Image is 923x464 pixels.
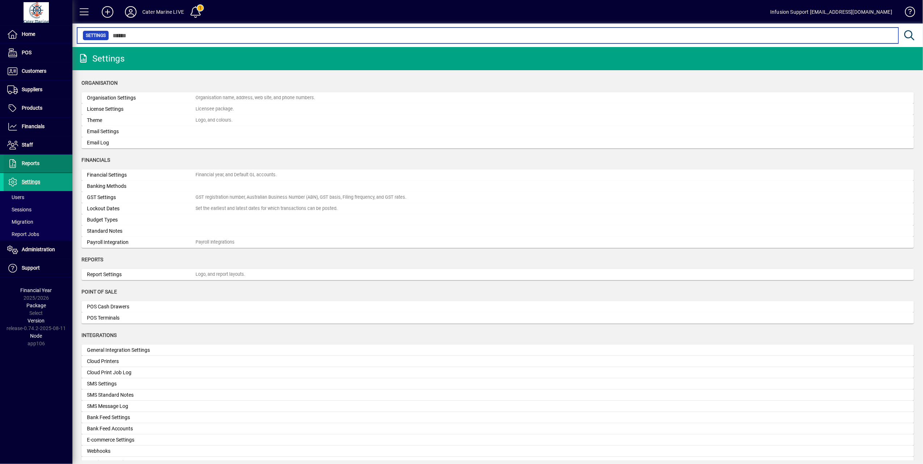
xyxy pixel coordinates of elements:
span: Sessions [7,207,32,212]
a: POS [4,44,72,62]
a: Lockout DatesSet the earliest and latest dates for which transactions can be posted. [81,203,914,214]
div: Organisation Settings [87,94,196,102]
div: Standard Notes [87,227,196,235]
div: General Integration Settings [87,346,196,354]
div: Email Log [87,139,196,147]
a: Customers [4,62,72,80]
a: Products [4,99,72,117]
div: Banking Methods [87,182,196,190]
a: SMS Settings [81,378,914,389]
a: Email Log [81,137,914,148]
span: Version [28,318,45,324]
a: Banking Methods [81,181,914,192]
span: Products [22,105,42,111]
a: POS Terminals [81,312,914,324]
span: Report Jobs [7,231,39,237]
div: Settings [78,53,125,64]
div: Budget Types [87,216,196,224]
a: Reports [4,155,72,173]
span: Support [22,265,40,271]
div: Organisation name, address, web site, and phone numbers. [196,94,315,101]
span: Reports [81,257,103,262]
span: Package [26,303,46,308]
span: Migration [7,219,33,225]
a: Cloud Printers [81,356,914,367]
a: GST SettingsGST registration number, Australian Business Number (ABN), GST basis, Filing frequenc... [81,192,914,203]
div: POS Terminals [87,314,196,322]
a: Standard Notes [81,225,914,237]
div: Bank Feed Settings [87,414,196,421]
span: Point of Sale [81,289,117,295]
button: Add [96,5,119,18]
a: Migration [4,216,72,228]
div: E-commerce Settings [87,436,196,444]
div: GST Settings [87,194,196,201]
div: Logo, and report layouts. [196,271,245,278]
a: Payroll IntegrationPayroll Integrations [81,237,914,248]
a: Sessions [4,203,72,216]
a: E-commerce Settings [81,434,914,446]
span: Settings [86,32,106,39]
div: Report Settings [87,271,196,278]
a: Support [4,259,72,277]
div: Set the earliest and latest dates for which transactions can be posted. [196,205,337,212]
a: SMS Message Log [81,401,914,412]
a: Bank Feed Settings [81,412,914,423]
a: Bank Feed Accounts [81,423,914,434]
div: Payroll Integration [87,239,196,246]
div: Webhooks [87,447,196,455]
span: Administration [22,246,55,252]
span: Integrations [81,332,117,338]
span: Reports [22,160,39,166]
span: Staff [22,142,33,148]
a: License SettingsLicensee package. [81,104,914,115]
span: Suppliers [22,87,42,92]
div: Cloud Printers [87,358,196,365]
a: Home [4,25,72,43]
span: Financials [81,157,110,163]
span: Node [30,333,42,339]
div: SMS Settings [87,380,196,388]
a: General Integration Settings [81,345,914,356]
div: SMS Message Log [87,402,196,410]
a: Report SettingsLogo, and report layouts. [81,269,914,280]
span: Home [22,31,35,37]
a: Knowledge Base [899,1,914,25]
a: Administration [4,241,72,259]
div: Financial year, and Default GL accounts. [196,172,277,178]
a: Suppliers [4,81,72,99]
span: Financials [22,123,45,129]
button: Profile [119,5,142,18]
a: Email Settings [81,126,914,137]
a: Users [4,191,72,203]
span: POS [22,50,32,55]
div: Email Settings [87,128,196,135]
span: Users [7,194,24,200]
div: SMS Standard Notes [87,391,196,399]
div: Cater Marine LIVE [142,6,184,18]
a: Webhooks [81,446,914,457]
a: Financials [4,118,72,136]
a: ThemeLogo, and colours. [81,115,914,126]
div: Licensee package. [196,106,234,113]
a: Report Jobs [4,228,72,240]
span: Financial Year [21,287,52,293]
a: Budget Types [81,214,914,225]
div: Cloud Print Job Log [87,369,196,376]
a: Cloud Print Job Log [81,367,914,378]
a: Financial SettingsFinancial year, and Default GL accounts. [81,169,914,181]
div: POS Cash Drawers [87,303,196,311]
a: Organisation SettingsOrganisation name, address, web site, and phone numbers. [81,92,914,104]
div: License Settings [87,105,196,113]
div: Theme [87,117,196,124]
div: Payroll Integrations [196,239,235,246]
div: Bank Feed Accounts [87,425,196,433]
div: Infusion Support [EMAIL_ADDRESS][DOMAIN_NAME] [770,6,892,18]
a: SMS Standard Notes [81,389,914,401]
span: Organisation [81,80,118,86]
span: Customers [22,68,46,74]
div: Logo, and colours. [196,117,232,124]
div: Lockout Dates [87,205,196,212]
span: Settings [22,179,40,185]
div: GST registration number, Australian Business Number (ABN), GST basis, Filing frequency, and GST r... [196,194,406,201]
